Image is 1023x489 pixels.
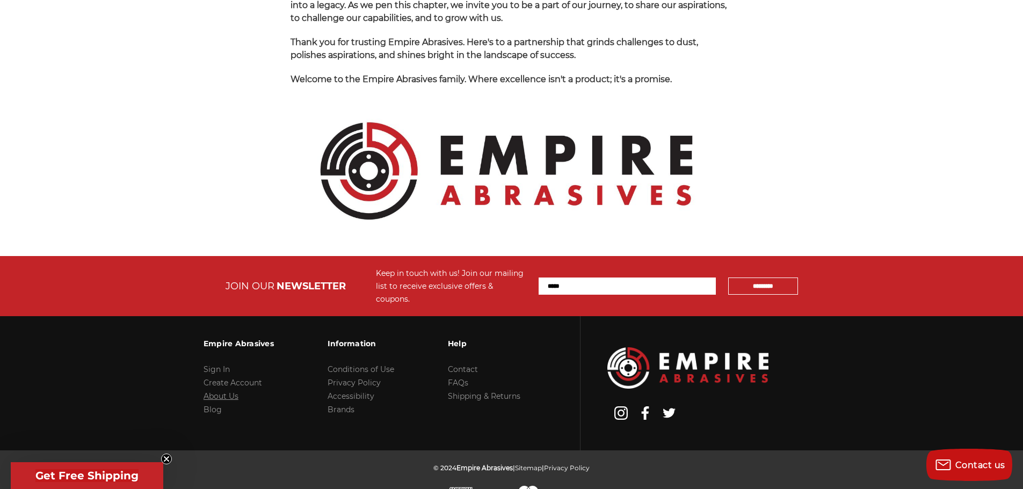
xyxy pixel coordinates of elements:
[328,364,394,374] a: Conditions of Use
[328,378,381,388] a: Privacy Policy
[544,464,590,472] a: Privacy Policy
[291,97,722,245] img: Empire Abrasives Official Logo - Premium Quality Abrasives Supplier
[926,449,1012,481] button: Contact us
[328,391,374,401] a: Accessibility
[515,464,542,472] a: Sitemap
[204,364,230,374] a: Sign In
[376,267,528,305] div: Keep in touch with us! Join our mailing list to receive exclusive offers & coupons.
[277,280,346,292] span: NEWSLETTER
[204,332,274,355] h3: Empire Abrasives
[433,461,590,475] p: © 2024 | |
[448,364,478,374] a: Contact
[291,37,698,60] span: Thank you for trusting Empire Abrasives. Here's to a partnership that grinds challenges to dust, ...
[328,332,394,355] h3: Information
[226,280,274,292] span: JOIN OUR
[328,405,354,414] a: Brands
[204,405,222,414] a: Blog
[448,391,520,401] a: Shipping & Returns
[456,464,513,472] span: Empire Abrasives
[448,332,520,355] h3: Help
[204,391,238,401] a: About Us
[448,378,468,388] a: FAQs
[161,454,172,464] button: Close teaser
[35,469,139,482] span: Get Free Shipping
[291,74,672,84] span: Welcome to the Empire Abrasives family. Where excellence isn't a product; it's a promise.
[607,347,768,389] img: Empire Abrasives Logo Image
[204,378,262,388] a: Create Account
[11,462,163,489] div: Get Free ShippingClose teaser
[955,460,1005,470] span: Contact us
